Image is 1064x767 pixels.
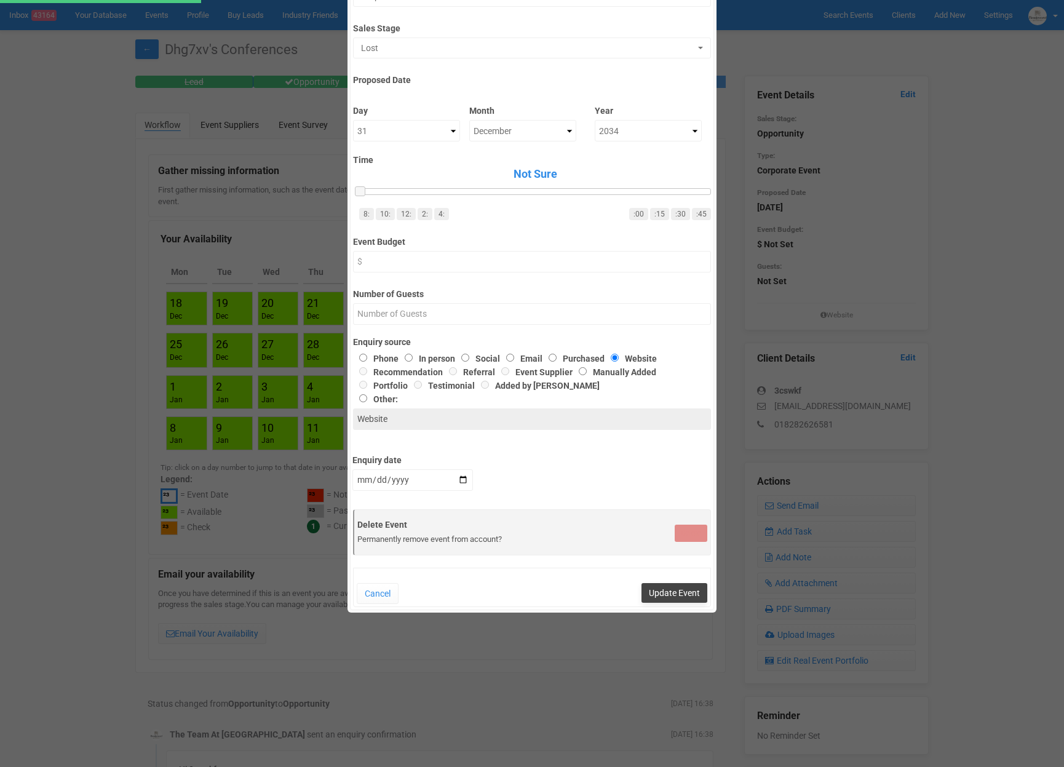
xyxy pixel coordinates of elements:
label: Purchased [542,354,605,364]
a: 10: [376,208,395,220]
label: Event Supplier [495,367,573,377]
label: Testimonial [408,381,475,391]
label: Enquiry date [352,450,473,466]
input: Number of Guests [353,303,710,325]
label: Year [595,100,702,117]
a: :30 [671,208,690,220]
label: Portfolio [353,381,408,391]
label: Referral [443,367,495,377]
label: Day [353,100,460,117]
label: Time [353,154,710,166]
label: Sales Stage [353,18,710,34]
a: :45 [692,208,711,220]
a: 12: [397,208,416,220]
button: Cancel [357,583,399,604]
label: Number of Guests [353,284,710,300]
a: 8: [359,208,374,220]
input: $ [353,251,710,272]
label: Month [469,100,576,117]
label: Email [500,354,542,364]
a: :00 [629,208,648,220]
label: In person [399,354,455,364]
a: 4: [434,208,449,220]
a: 2: [418,208,432,220]
label: Event Budget [353,231,710,248]
label: Manually Added [573,367,656,377]
label: Proposed Date [353,70,710,86]
label: Social [455,354,500,364]
label: Website [605,354,657,364]
label: Enquiry source [353,336,710,348]
span: Lost [361,42,694,54]
button: Update Event [641,583,707,603]
label: Other: [353,392,693,405]
label: Recommendation [353,367,443,377]
div: Permanently remove event from account? [357,534,708,546]
label: Phone [353,354,399,364]
label: Delete Event [357,519,708,531]
span: Not Sure [359,166,710,182]
label: Added by [PERSON_NAME] [475,381,600,391]
a: :15 [650,208,669,220]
